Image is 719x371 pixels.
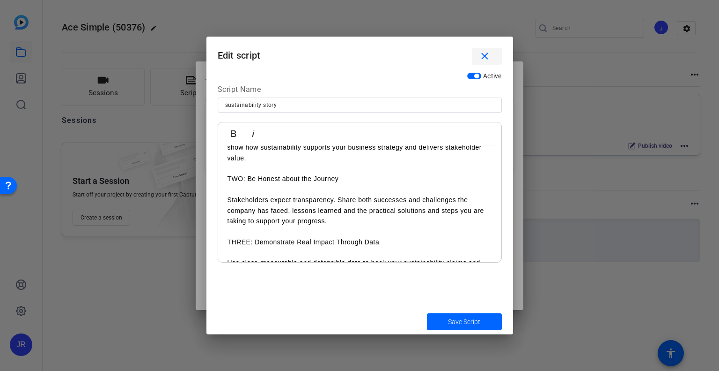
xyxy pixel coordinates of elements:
[225,124,242,143] button: Bold (Ctrl+B)
[227,257,492,289] p: Use clear, measurable and defensible data to back your sustainability claims and contextualize it...
[218,84,502,98] div: Script Name
[227,132,492,163] p: Anchor your story in your company's mission and purpose, and focus on ways to show how sustainabi...
[227,195,492,226] p: Stakeholders expect transparency. Share both successes and challenges the company has faced, less...
[227,237,492,247] p: THREE: Demonstrate Real Impact Through Data
[483,72,502,80] span: Active
[206,37,513,67] h1: Edit script
[244,124,262,143] button: Italic (Ctrl+I)
[479,51,491,62] mat-icon: close
[227,174,492,184] p: TWO: Be Honest about the Journey
[427,313,502,330] button: Save Script
[448,317,480,327] span: Save Script
[225,99,494,111] input: Enter Script Name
